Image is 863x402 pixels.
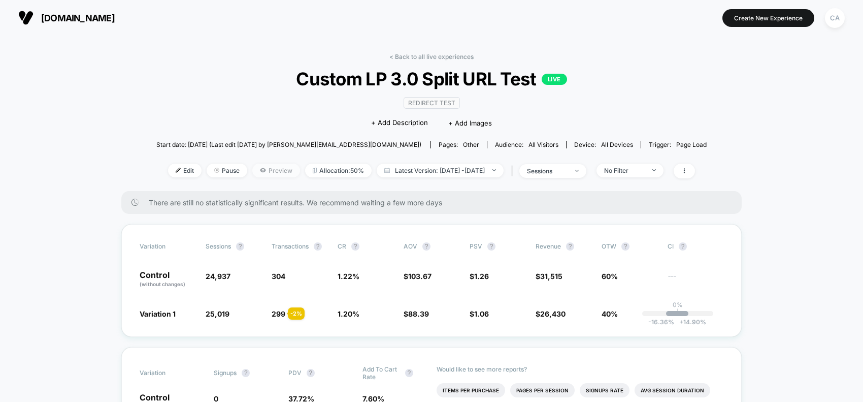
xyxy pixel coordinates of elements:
span: Variation [140,242,195,251]
span: CR [338,242,346,250]
span: 14.90 % [674,318,706,326]
span: Add To Cart Rate [362,365,400,381]
button: ? [351,242,359,251]
span: All Visitors [528,141,558,148]
p: Would like to see more reports? [437,365,723,373]
span: 31,515 [540,272,562,281]
img: Visually logo [18,10,34,25]
span: $ [470,310,489,318]
button: ? [405,369,413,377]
li: Avg Session Duration [635,383,710,397]
li: Pages Per Session [510,383,575,397]
span: Custom LP 3.0 Split URL Test [184,68,679,89]
span: $ [404,310,429,318]
span: + [679,318,683,326]
span: Sessions [206,242,231,250]
span: Edit [168,164,202,177]
span: 25,019 [206,310,229,318]
span: Signups [214,369,237,377]
span: $ [404,272,432,281]
span: Start date: [DATE] (Last edit [DATE] by [PERSON_NAME][EMAIL_ADDRESS][DOMAIN_NAME]) [156,141,421,148]
span: Variation [140,365,195,381]
span: Variation 1 [140,310,176,318]
div: Pages: [439,141,479,148]
span: There are still no statistically significant results. We recommend waiting a few more days [149,198,721,207]
span: 88.39 [408,310,429,318]
div: Trigger: [649,141,707,148]
span: (without changes) [140,281,185,287]
button: ? [487,242,495,251]
button: ? [242,369,250,377]
span: OTW [602,242,657,251]
span: 299 [272,310,285,318]
span: 26,430 [540,310,566,318]
span: 1.06 [474,310,489,318]
span: Latest Version: [DATE] - [DATE] [377,164,504,177]
span: Preview [252,164,300,177]
button: ? [679,242,687,251]
div: Audience: [495,141,558,148]
span: 1.22 % [338,272,359,281]
img: edit [176,168,181,173]
span: --- [668,273,723,288]
p: Control [140,271,195,288]
p: LIVE [542,74,567,85]
span: Page Load [676,141,707,148]
span: PSV [470,242,482,250]
div: sessions [527,167,568,175]
span: Transactions [272,242,309,250]
span: $ [536,310,566,318]
span: Pause [207,164,247,177]
li: Items Per Purchase [437,383,505,397]
button: ? [314,242,322,251]
span: 40% [602,310,618,318]
span: | [509,164,519,178]
button: ? [422,242,430,251]
span: Allocation: 50% [305,164,372,177]
span: Device: [566,141,641,148]
img: end [214,168,219,173]
span: Redirect Test [404,97,460,109]
img: calendar [384,168,390,173]
span: 304 [272,272,285,281]
button: CA [822,8,848,28]
div: CA [825,8,845,28]
button: ? [566,242,574,251]
button: ? [236,242,244,251]
img: rebalance [313,168,317,173]
p: 0% [673,301,683,308]
button: ? [621,242,629,251]
span: 24,937 [206,272,230,281]
span: Revenue [536,242,561,250]
span: -16.36 % [648,318,674,326]
img: end [575,170,579,172]
span: 103.67 [408,272,432,281]
span: + Add Description [371,118,428,128]
a: < Back to all live experiences [389,53,474,60]
span: $ [536,272,562,281]
span: $ [470,272,489,281]
button: [DOMAIN_NAME] [15,10,118,26]
span: [DOMAIN_NAME] [41,13,115,23]
span: + Add Images [448,119,492,127]
button: ? [307,369,315,377]
span: other [463,141,479,148]
p: | [677,308,679,316]
span: 1.20 % [338,310,359,318]
span: all devices [601,141,633,148]
span: CI [668,242,723,251]
span: AOV [404,242,417,250]
span: 1.26 [474,272,489,281]
button: Create New Experience [722,9,814,27]
div: No Filter [604,167,645,174]
li: Signups Rate [580,383,629,397]
img: end [492,169,496,171]
div: - 2 % [288,307,305,320]
span: 60% [602,272,618,281]
img: end [652,169,656,171]
span: PDV [288,369,302,377]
